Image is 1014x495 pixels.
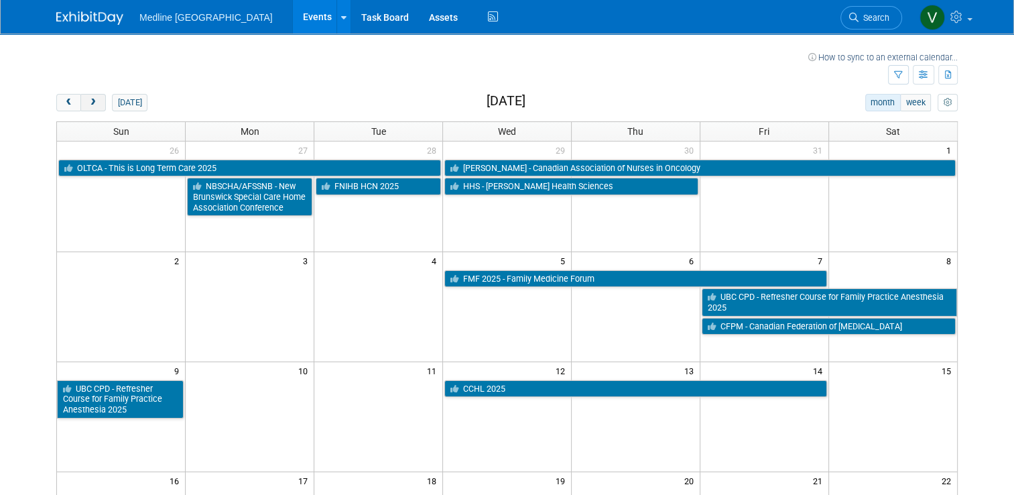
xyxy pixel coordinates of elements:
[812,472,828,489] span: 21
[886,126,900,137] span: Sat
[297,142,314,158] span: 27
[302,252,314,269] span: 3
[58,160,441,177] a: OLTCA - This is Long Term Care 2025
[683,472,700,489] span: 20
[865,94,901,111] button: month
[702,318,956,335] a: CFPM - Canadian Federation of [MEDICAL_DATA]
[759,126,769,137] span: Fri
[444,380,827,398] a: CCHL 2025
[426,472,442,489] span: 18
[627,126,643,137] span: Thu
[187,178,312,216] a: NBSCHA/AFSSNB - New Brunswick Special Care Home Association Conference
[943,99,952,107] i: Personalize Calendar
[371,126,386,137] span: Tue
[297,362,314,379] span: 10
[816,252,828,269] span: 7
[56,94,81,111] button: prev
[900,94,931,111] button: week
[554,472,571,489] span: 19
[945,142,957,158] span: 1
[168,142,185,158] span: 26
[945,252,957,269] span: 8
[426,362,442,379] span: 11
[683,362,700,379] span: 13
[859,13,889,23] span: Search
[168,472,185,489] span: 16
[808,52,958,62] a: How to sync to an external calendar...
[173,362,185,379] span: 9
[938,94,958,111] button: myCustomButton
[241,126,259,137] span: Mon
[113,126,129,137] span: Sun
[683,142,700,158] span: 30
[56,11,123,25] img: ExhibitDay
[444,270,827,288] a: FMF 2025 - Family Medicine Forum
[498,126,516,137] span: Wed
[554,362,571,379] span: 12
[57,380,184,419] a: UBC CPD - Refresher Course for Family Practice Anesthesia 2025
[559,252,571,269] span: 5
[426,142,442,158] span: 28
[920,5,945,30] img: Vahid Mohammadi
[840,6,902,30] a: Search
[812,142,828,158] span: 31
[112,94,147,111] button: [DATE]
[430,252,442,269] span: 4
[139,12,273,23] span: Medline [GEOGRAPHIC_DATA]
[173,252,185,269] span: 2
[812,362,828,379] span: 14
[940,472,957,489] span: 22
[554,142,571,158] span: 29
[444,178,698,195] a: HHS - [PERSON_NAME] Health Sciences
[444,160,956,177] a: [PERSON_NAME] - Canadian Association of Nurses in Oncology
[702,288,957,316] a: UBC CPD - Refresher Course for Family Practice Anesthesia 2025
[80,94,105,111] button: next
[688,252,700,269] span: 6
[487,94,525,109] h2: [DATE]
[940,362,957,379] span: 15
[297,472,314,489] span: 17
[316,178,441,195] a: FNIHB HCN 2025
